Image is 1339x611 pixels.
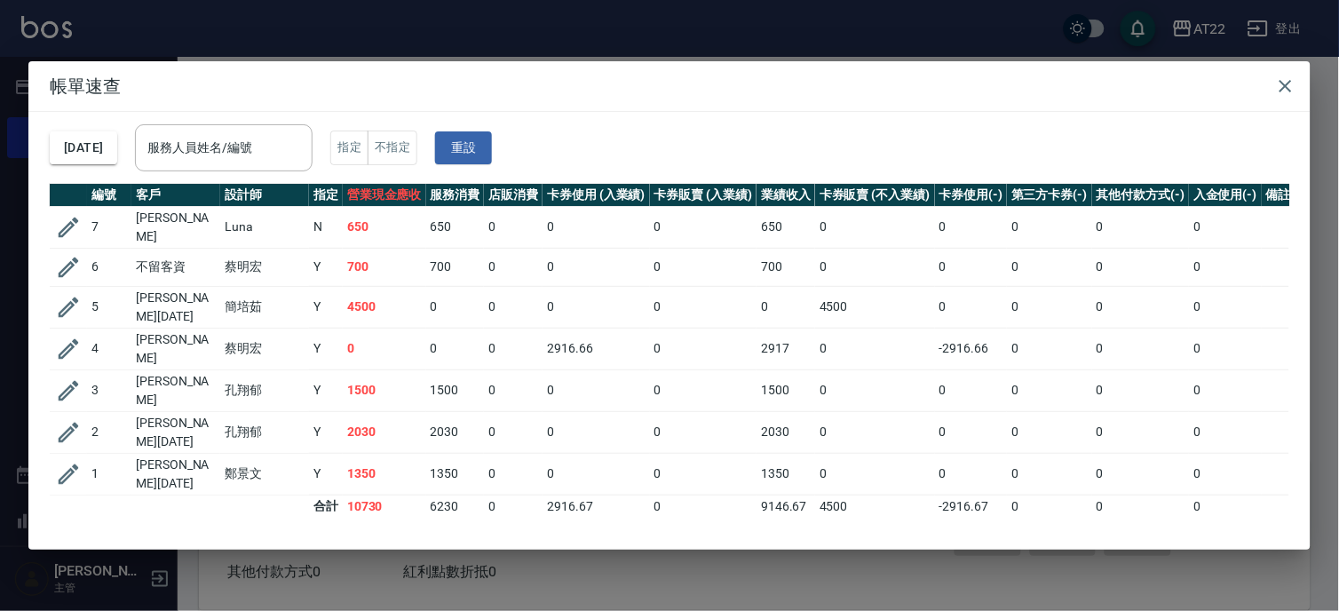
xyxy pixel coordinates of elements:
[426,495,485,518] td: 6230
[935,328,1008,369] td: -2916.66
[1092,453,1190,495] td: 0
[815,453,934,495] td: 0
[1007,495,1092,518] td: 0
[131,286,220,328] td: [PERSON_NAME][DATE]
[484,328,543,369] td: 0
[131,184,220,207] th: 客戶
[309,248,343,286] td: Y
[131,369,220,411] td: [PERSON_NAME]
[87,411,131,453] td: 2
[1092,206,1190,248] td: 0
[650,328,757,369] td: 0
[815,495,934,518] td: 4500
[543,248,650,286] td: 0
[1007,411,1092,453] td: 0
[1092,248,1190,286] td: 0
[484,495,543,518] td: 0
[1189,328,1262,369] td: 0
[935,369,1008,411] td: 0
[50,131,117,164] button: [DATE]
[343,286,426,328] td: 4500
[28,61,1311,111] h2: 帳單速查
[650,286,757,328] td: 0
[543,328,650,369] td: 2916.66
[1092,184,1190,207] th: 其他付款方式(-)
[220,206,309,248] td: Luna
[131,453,220,495] td: [PERSON_NAME][DATE]
[757,206,815,248] td: 650
[309,495,343,518] td: 合計
[131,248,220,286] td: 不留客資
[543,369,650,411] td: 0
[426,369,485,411] td: 1500
[426,328,485,369] td: 0
[309,453,343,495] td: Y
[650,184,757,207] th: 卡券販賣 (入業績)
[484,453,543,495] td: 0
[131,328,220,369] td: [PERSON_NAME]
[309,411,343,453] td: Y
[343,369,426,411] td: 1500
[1007,248,1092,286] td: 0
[220,286,309,328] td: 簡培茹
[543,184,650,207] th: 卡券使用 (入業績)
[543,206,650,248] td: 0
[1189,286,1262,328] td: 0
[815,328,934,369] td: 0
[815,411,934,453] td: 0
[309,369,343,411] td: Y
[309,184,343,207] th: 指定
[935,411,1008,453] td: 0
[1189,411,1262,453] td: 0
[220,411,309,453] td: 孔翔郁
[1262,184,1295,207] th: 備註
[330,131,368,165] button: 指定
[87,453,131,495] td: 1
[87,184,131,207] th: 編號
[1189,495,1262,518] td: 0
[1189,453,1262,495] td: 0
[1092,369,1190,411] td: 0
[368,131,417,165] button: 不指定
[757,453,815,495] td: 1350
[543,411,650,453] td: 0
[484,369,543,411] td: 0
[935,248,1008,286] td: 0
[343,206,426,248] td: 650
[1007,286,1092,328] td: 0
[87,328,131,369] td: 4
[1007,206,1092,248] td: 0
[650,411,757,453] td: 0
[757,286,815,328] td: 0
[757,248,815,286] td: 700
[426,206,485,248] td: 650
[1007,369,1092,411] td: 0
[1007,328,1092,369] td: 0
[815,184,934,207] th: 卡券販賣 (不入業績)
[426,286,485,328] td: 0
[757,369,815,411] td: 1500
[543,286,650,328] td: 0
[1189,184,1262,207] th: 入金使用(-)
[87,369,131,411] td: 3
[650,369,757,411] td: 0
[650,206,757,248] td: 0
[87,248,131,286] td: 6
[815,369,934,411] td: 0
[343,328,426,369] td: 0
[1092,495,1190,518] td: 0
[484,411,543,453] td: 0
[484,286,543,328] td: 0
[435,131,492,164] button: 重設
[87,286,131,328] td: 5
[935,206,1008,248] td: 0
[935,453,1008,495] td: 0
[650,453,757,495] td: 0
[426,453,485,495] td: 1350
[220,328,309,369] td: 蔡明宏
[220,184,309,207] th: 設計師
[1092,328,1190,369] td: 0
[543,495,650,518] td: 2916.67
[343,495,426,518] td: 10730
[426,248,485,286] td: 700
